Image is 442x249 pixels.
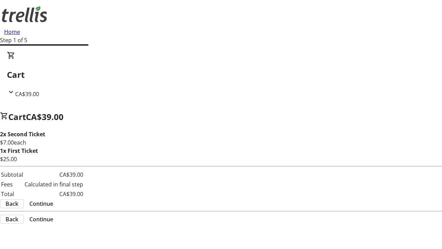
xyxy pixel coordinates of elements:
[24,170,84,179] td: CA$39.00
[24,215,59,223] button: Continue
[6,200,18,208] span: Back
[29,200,53,208] span: Continue
[29,215,53,223] span: Continue
[1,170,23,179] td: Subtotal
[1,190,23,199] td: Total
[24,200,59,208] button: Continue
[15,90,39,98] span: CA$39.00
[24,190,84,199] td: CA$39.00
[7,68,435,81] h2: Cart
[26,111,64,122] span: CA$39.00
[6,215,18,223] span: Back
[7,51,435,98] div: CartCA$39.00
[8,111,26,122] span: Cart
[1,180,23,189] td: Fees
[24,180,84,189] td: Calculated in final step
